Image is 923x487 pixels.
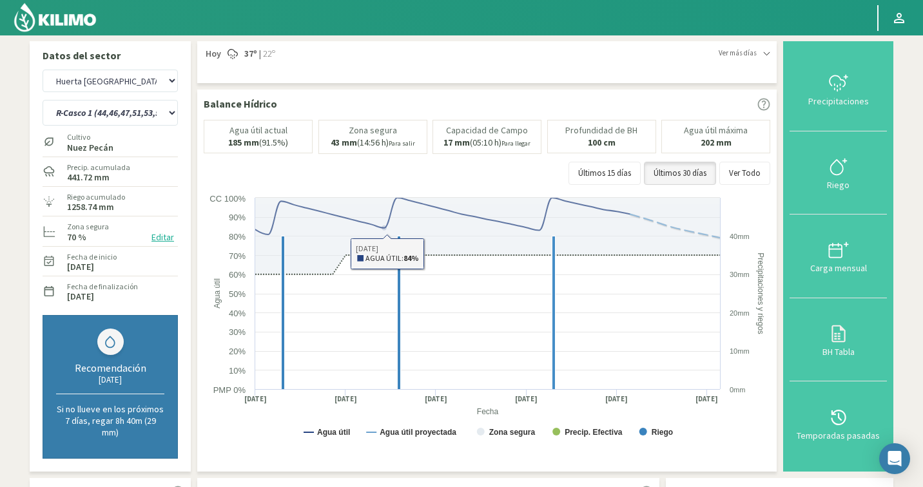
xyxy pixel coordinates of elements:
[67,131,113,143] label: Cultivo
[261,48,275,61] span: 22º
[515,394,538,404] text: [DATE]
[148,230,178,245] button: Editar
[793,97,883,106] div: Precipitaciones
[56,374,164,385] div: [DATE]
[793,347,883,356] div: BH Tabla
[67,281,138,292] label: Fecha de finalización
[793,431,883,440] div: Temporadas pasadas
[790,48,887,131] button: Precipitaciones
[213,385,246,395] text: PMP 0%
[588,137,616,148] b: 100 cm
[67,221,109,233] label: Zona segura
[229,126,287,135] p: Agua útil actual
[501,139,530,148] small: Para llegar
[213,278,222,309] text: Agua útil
[730,386,745,394] text: 0mm
[389,139,415,148] small: Para salir
[229,289,246,299] text: 50%
[67,263,94,271] label: [DATE]
[730,271,750,278] text: 30mm
[244,48,257,59] strong: 37º
[730,233,750,240] text: 40mm
[229,270,246,280] text: 60%
[565,428,623,437] text: Precip. Efectiva
[229,309,246,318] text: 40%
[67,144,113,152] label: Nuez Pecán
[790,215,887,298] button: Carga mensual
[446,126,528,135] p: Capacidad de Campo
[565,126,637,135] p: Profundidad de BH
[605,394,628,404] text: [DATE]
[56,403,164,438] p: Si no llueve en los próximos 7 días, regar 8h 40m (29 mm)
[67,203,114,211] label: 1258.74 mm
[719,48,757,59] span: Ver más días
[790,381,887,465] button: Temporadas pasadas
[228,138,288,148] p: (91.5%)
[568,162,641,185] button: Últimos 15 días
[67,173,110,182] label: 441.72 mm
[67,251,117,263] label: Fecha de inicio
[229,232,246,242] text: 80%
[790,131,887,215] button: Riego
[229,347,246,356] text: 20%
[793,263,883,272] div: Carga mensual
[380,428,456,437] text: Agua útil proyectada
[477,407,499,416] text: Fecha
[229,251,246,261] text: 70%
[229,366,246,376] text: 10%
[204,96,277,111] p: Balance Hídrico
[67,292,94,301] label: [DATE]
[652,428,673,437] text: Riego
[695,394,718,404] text: [DATE]
[43,48,178,63] p: Datos del sector
[209,194,246,204] text: CC 100%
[701,137,732,148] b: 202 mm
[425,394,447,404] text: [DATE]
[259,48,261,61] span: |
[67,233,86,242] label: 70 %
[331,137,357,148] b: 43 mm
[443,138,530,148] p: (05:10 h)
[756,253,765,334] text: Precipitaciones y riegos
[349,126,397,135] p: Zona segura
[730,309,750,317] text: 20mm
[229,213,246,222] text: 90%
[56,361,164,374] div: Recomendación
[719,162,770,185] button: Ver Todo
[331,138,415,148] p: (14:56 h)
[790,298,887,382] button: BH Tabla
[13,2,97,33] img: Kilimo
[684,126,748,135] p: Agua útil máxima
[879,443,910,474] div: Open Intercom Messenger
[228,137,259,148] b: 185 mm
[229,327,246,337] text: 30%
[443,137,470,148] b: 17 mm
[67,162,130,173] label: Precip. acumulada
[335,394,357,404] text: [DATE]
[244,394,267,404] text: [DATE]
[644,162,716,185] button: Últimos 30 días
[730,347,750,355] text: 10mm
[489,428,536,437] text: Zona segura
[793,180,883,189] div: Riego
[67,191,125,203] label: Riego acumulado
[317,428,350,437] text: Agua útil
[204,48,221,61] span: Hoy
